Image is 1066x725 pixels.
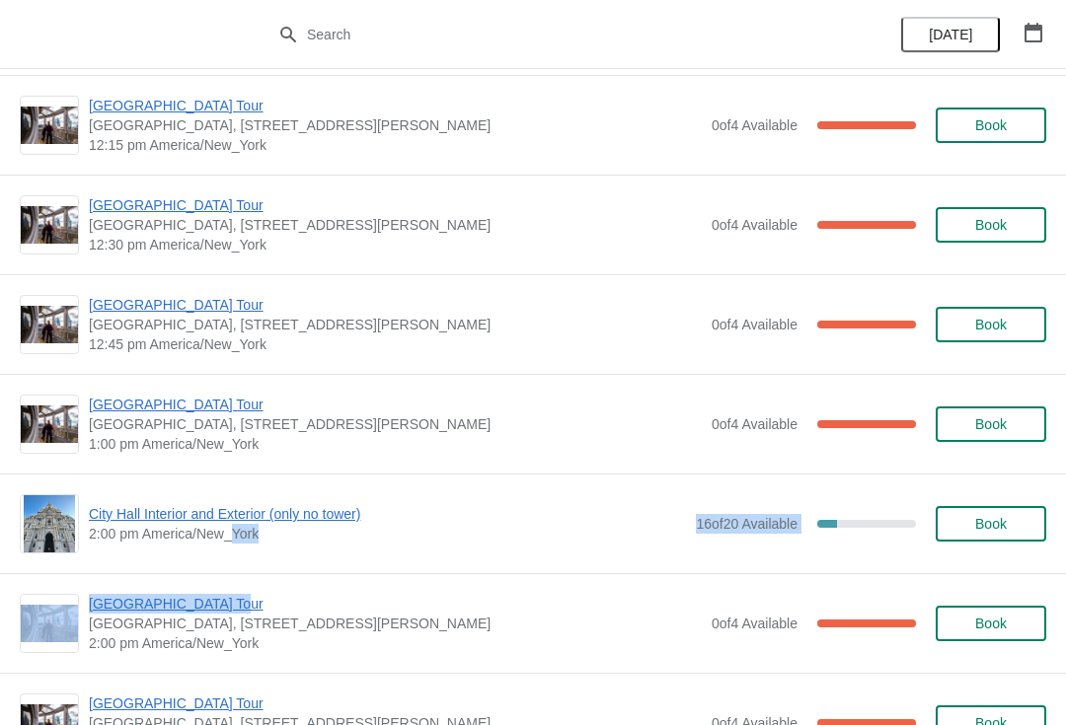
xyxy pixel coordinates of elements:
[89,295,702,315] span: [GEOGRAPHIC_DATA] Tour
[89,633,702,653] span: 2:00 pm America/New_York
[21,605,78,643] img: City Hall Tower Tour | City Hall Visitor Center, 1400 John F Kennedy Boulevard Suite 121, Philade...
[89,315,702,334] span: [GEOGRAPHIC_DATA], [STREET_ADDRESS][PERSON_NAME]
[89,524,686,544] span: 2:00 pm America/New_York
[89,594,702,614] span: [GEOGRAPHIC_DATA] Tour
[89,414,702,434] span: [GEOGRAPHIC_DATA], [STREET_ADDRESS][PERSON_NAME]
[929,27,972,42] span: [DATE]
[901,17,1000,52] button: [DATE]
[89,215,702,235] span: [GEOGRAPHIC_DATA], [STREET_ADDRESS][PERSON_NAME]
[89,395,702,414] span: [GEOGRAPHIC_DATA] Tour
[975,117,1007,133] span: Book
[975,516,1007,532] span: Book
[89,693,702,713] span: [GEOGRAPHIC_DATA] Tour
[89,334,702,354] span: 12:45 pm America/New_York
[936,207,1046,243] button: Book
[712,317,798,332] span: 0 of 4 Available
[21,405,78,444] img: City Hall Tower Tour | City Hall Visitor Center, 1400 John F Kennedy Boulevard Suite 121, Philade...
[975,416,1007,432] span: Book
[89,434,702,454] span: 1:00 pm America/New_York
[21,107,78,145] img: City Hall Tower Tour | City Hall Visitor Center, 1400 John F Kennedy Boulevard Suite 121, Philade...
[89,504,686,524] span: City Hall Interior and Exterior (only no tower)
[712,117,798,133] span: 0 of 4 Available
[712,416,798,432] span: 0 of 4 Available
[975,217,1007,233] span: Book
[936,307,1046,342] button: Book
[936,406,1046,442] button: Book
[21,206,78,245] img: City Hall Tower Tour | City Hall Visitor Center, 1400 John F Kennedy Boulevard Suite 121, Philade...
[21,306,78,344] img: City Hall Tower Tour | City Hall Visitor Center, 1400 John F Kennedy Boulevard Suite 121, Philade...
[89,115,702,135] span: [GEOGRAPHIC_DATA], [STREET_ADDRESS][PERSON_NAME]
[89,96,702,115] span: [GEOGRAPHIC_DATA] Tour
[936,606,1046,641] button: Book
[936,506,1046,542] button: Book
[89,614,702,633] span: [GEOGRAPHIC_DATA], [STREET_ADDRESS][PERSON_NAME]
[24,495,76,552] img: City Hall Interior and Exterior (only no tower) | | 2:00 pm America/New_York
[89,235,702,254] span: 12:30 pm America/New_York
[936,108,1046,143] button: Book
[696,516,798,532] span: 16 of 20 Available
[89,135,702,155] span: 12:15 pm America/New_York
[89,195,702,215] span: [GEOGRAPHIC_DATA] Tour
[712,616,798,631] span: 0 of 4 Available
[712,217,798,233] span: 0 of 4 Available
[975,317,1007,332] span: Book
[306,17,799,52] input: Search
[975,616,1007,631] span: Book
